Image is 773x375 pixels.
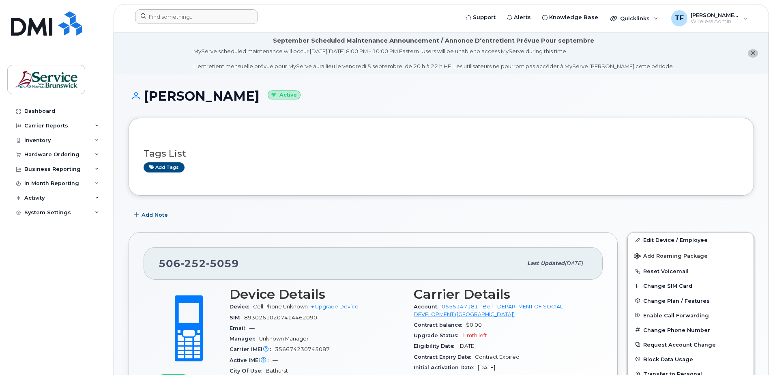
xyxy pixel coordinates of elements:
[275,346,330,352] span: 356674230745087
[466,322,482,328] span: $0.00
[462,332,487,338] span: 1 mth left
[628,308,754,323] button: Enable Call Forwarding
[628,337,754,352] button: Request Account Change
[129,89,754,103] h1: [PERSON_NAME]
[180,257,206,269] span: 252
[628,352,754,366] button: Block Data Usage
[144,162,185,172] a: Add tags
[565,260,583,266] span: [DATE]
[259,336,309,342] span: Unknown Manager
[527,260,565,266] span: Last updated
[748,49,758,58] button: close notification
[230,304,253,310] span: Device
[206,257,239,269] span: 5059
[628,233,754,247] a: Edit Device / Employee
[268,91,301,100] small: Active
[193,47,674,70] div: MyServe scheduled maintenance will occur [DATE][DATE] 8:00 PM - 10:00 PM Eastern. Users will be u...
[230,287,404,302] h3: Device Details
[311,304,359,310] a: + Upgrade Device
[475,354,520,360] span: Contract Expired
[230,336,259,342] span: Manager
[129,208,175,222] button: Add Note
[628,293,754,308] button: Change Plan / Features
[230,368,266,374] span: City Of Use
[230,325,249,331] span: Email
[414,354,475,360] span: Contract Expiry Date
[643,297,710,304] span: Change Plan / Features
[230,315,244,321] span: SIM
[634,253,708,261] span: Add Roaming Package
[273,357,278,363] span: —
[628,264,754,278] button: Reset Voicemail
[244,315,317,321] span: 89302610207414462090
[144,149,739,159] h3: Tags List
[414,364,478,371] span: Initial Activation Date
[273,37,594,45] div: September Scheduled Maintenance Announcement / Annonce D'entretient Prévue Pour septembre
[253,304,308,310] span: Cell Phone Unknown
[478,364,495,371] span: [DATE]
[230,357,273,363] span: Active IMEI
[249,325,255,331] span: —
[414,332,462,338] span: Upgrade Status
[628,247,754,264] button: Add Roaming Package
[628,278,754,293] button: Change SIM Card
[142,211,168,219] span: Add Note
[159,257,239,269] span: 506
[643,312,709,318] span: Enable Call Forwarding
[628,323,754,337] button: Change Phone Number
[414,304,442,310] span: Account
[414,287,588,302] h3: Carrier Details
[458,343,476,349] span: [DATE]
[414,304,563,317] a: 0555147181 - Bell - DEPARTMENT OF SOCIAL DEVELOPMENT ([GEOGRAPHIC_DATA])
[414,322,466,328] span: Contract balance
[414,343,458,349] span: Eligibility Date
[230,346,275,352] span: Carrier IMEI
[266,368,288,374] span: Bathurst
